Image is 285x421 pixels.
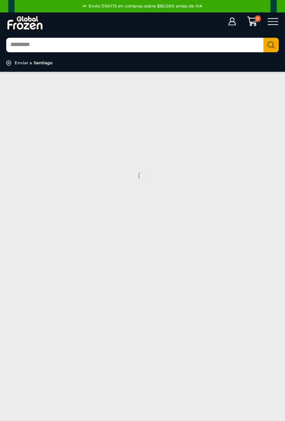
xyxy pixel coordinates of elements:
[34,60,52,66] div: Santiago
[15,60,32,66] div: Enviar a
[263,38,279,52] button: Search button
[6,60,15,66] img: address-field-icon.svg
[255,15,261,22] span: 0
[243,16,261,27] a: 0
